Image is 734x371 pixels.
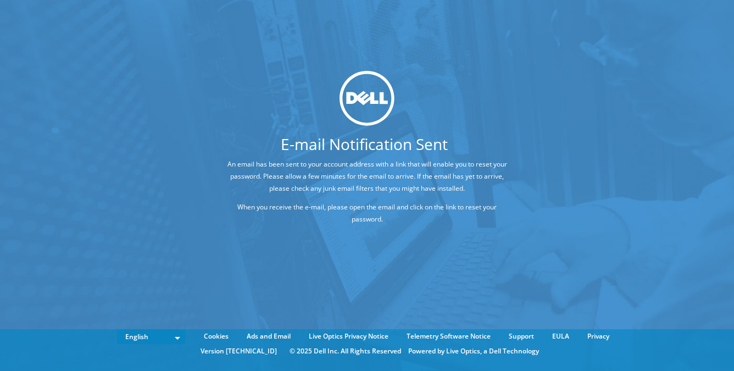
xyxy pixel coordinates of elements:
[225,201,509,225] p: When you receive the e-mail, please open the email and click on the link to reset your password.
[398,330,499,342] a: Telemetry Software Notice
[301,330,397,342] a: Live Optics Privacy Notice
[408,345,539,357] li: Powered by Live Optics, a Dell Technology
[195,345,282,357] li: Version [TECHNICAL_ID]
[340,71,394,126] img: dell_svg_logo.svg
[238,330,299,342] a: Ads and Email
[544,330,577,342] a: EULA
[501,330,542,342] a: Support
[284,345,407,357] li: © 2025 Dell Inc. All Rights Reserved
[183,136,545,152] h1: E-mail Notification Sent
[196,330,237,342] a: Cookies
[579,330,618,342] a: Privacy
[225,158,509,195] p: An email has been sent to your account address with a link that will enable you to reset your pas...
